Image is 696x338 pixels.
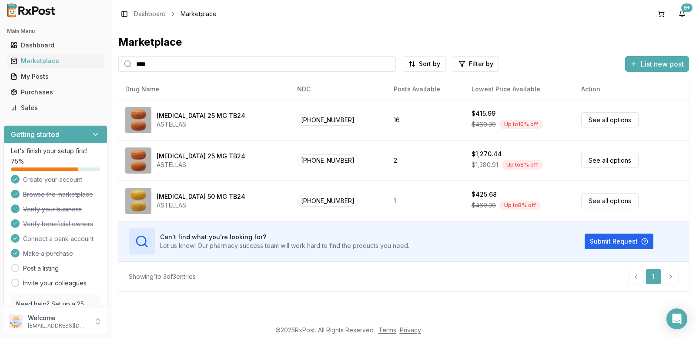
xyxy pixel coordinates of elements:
[628,269,679,284] nav: pagination
[472,161,498,169] span: $1,380.91
[23,205,82,214] span: Verify your business
[585,234,653,249] button: Submit Request
[11,129,60,140] h3: Getting started
[472,201,496,210] span: $460.30
[157,192,245,201] div: [MEDICAL_DATA] 50 MG TB24
[28,314,88,322] p: Welcome
[387,181,464,221] td: 1
[157,120,245,129] div: ASTELLAS
[157,201,245,210] div: ASTELLAS
[499,201,541,210] div: Up to 8 % off
[23,234,94,243] span: Connect a bank account
[472,109,495,118] div: $415.99
[10,88,100,97] div: Purchases
[465,79,574,100] th: Lowest Price Available
[118,79,290,100] th: Drug Name
[472,120,496,129] span: $460.30
[129,272,196,281] div: Showing 1 to 3 of 3 entries
[387,79,464,100] th: Posts Available
[10,72,100,81] div: My Posts
[625,56,689,72] button: List new post
[10,104,100,112] div: Sales
[625,60,689,69] a: List new post
[641,59,684,69] span: List new post
[403,56,446,72] button: Sort by
[581,193,639,208] a: See all options
[499,120,543,129] div: Up to 10 % off
[297,195,358,207] span: [PHONE_NUMBER]
[581,112,639,127] a: See all options
[3,3,59,17] img: RxPost Logo
[3,38,107,52] button: Dashboard
[23,264,59,273] a: Post a listing
[378,326,396,334] a: Terms
[419,60,440,68] span: Sort by
[157,152,245,161] div: [MEDICAL_DATA] 25 MG TB24
[681,3,693,12] div: 9+
[157,161,245,169] div: ASTELLAS
[11,157,24,166] span: 75 %
[16,300,95,326] p: Need help? Set up a 25 minute call with our team to set up.
[23,249,73,258] span: Make a purchase
[3,70,107,84] button: My Posts
[472,150,502,158] div: $1,270.44
[181,10,217,18] span: Marketplace
[574,79,689,100] th: Action
[502,160,543,170] div: Up to 8 % off
[3,54,107,68] button: Marketplace
[160,233,409,241] h3: Can't find what you're looking for?
[297,154,358,166] span: [PHONE_NUMBER]
[134,10,217,18] nav: breadcrumb
[7,53,104,69] a: Marketplace
[23,279,87,288] a: Invite your colleagues
[10,41,100,50] div: Dashboard
[125,147,151,174] img: Myrbetriq 25 MG TB24
[7,28,104,35] h2: Main Menu
[125,188,151,214] img: Myrbetriq 50 MG TB24
[453,56,499,72] button: Filter by
[297,114,358,126] span: [PHONE_NUMBER]
[157,111,245,120] div: [MEDICAL_DATA] 25 MG TB24
[23,175,82,184] span: Create your account
[387,140,464,181] td: 2
[160,241,409,250] p: Let us know! Our pharmacy success team will work hard to find the products you need.
[581,153,639,168] a: See all options
[472,190,497,199] div: $425.68
[675,7,689,21] button: 9+
[11,147,100,155] p: Let's finish your setup first!
[7,37,104,53] a: Dashboard
[400,326,421,334] a: Privacy
[28,322,88,329] p: [EMAIL_ADDRESS][DOMAIN_NAME]
[7,100,104,116] a: Sales
[7,84,104,100] a: Purchases
[23,220,93,228] span: Verify beneficial owners
[118,35,689,49] div: Marketplace
[125,107,151,133] img: Myrbetriq 25 MG TB24
[9,315,23,328] img: User avatar
[23,190,93,199] span: Browse the marketplace
[7,69,104,84] a: My Posts
[387,100,464,140] td: 16
[134,10,166,18] a: Dashboard
[3,85,107,99] button: Purchases
[290,79,387,100] th: NDC
[646,269,661,284] a: 1
[3,101,107,115] button: Sales
[666,308,687,329] div: Open Intercom Messenger
[469,60,493,68] span: Filter by
[10,57,100,65] div: Marketplace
